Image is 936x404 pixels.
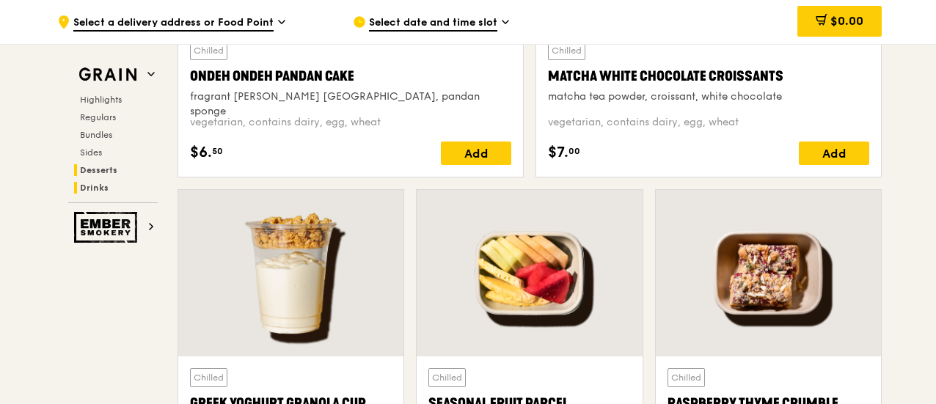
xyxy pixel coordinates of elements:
[830,14,863,28] span: $0.00
[369,15,497,32] span: Select date and time slot
[548,66,869,87] div: Matcha White Chocolate Croissants
[73,15,274,32] span: Select a delivery address or Food Point
[190,142,212,164] span: $6.
[428,368,466,387] div: Chilled
[441,142,511,165] div: Add
[212,145,223,157] span: 50
[548,115,869,130] div: vegetarian, contains dairy, egg, wheat
[74,212,142,243] img: Ember Smokery web logo
[568,145,580,157] span: 00
[190,66,511,87] div: Ondeh Ondeh Pandan Cake
[190,89,511,119] div: fragrant [PERSON_NAME] [GEOGRAPHIC_DATA], pandan sponge
[190,41,227,60] div: Chilled
[668,368,705,387] div: Chilled
[80,165,117,175] span: Desserts
[74,62,142,88] img: Grain web logo
[190,368,227,387] div: Chilled
[190,115,511,130] div: vegetarian, contains dairy, egg, wheat
[80,130,112,140] span: Bundles
[80,183,109,193] span: Drinks
[80,95,122,105] span: Highlights
[548,41,585,60] div: Chilled
[548,89,869,104] div: matcha tea powder, croissant, white chocolate
[799,142,869,165] div: Add
[80,147,102,158] span: Sides
[548,142,568,164] span: $7.
[80,112,116,122] span: Regulars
